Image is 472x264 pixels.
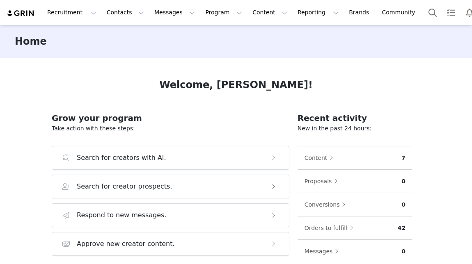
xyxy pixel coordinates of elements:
h3: Search for creators with AI. [77,153,166,163]
a: Tasks [442,3,460,22]
button: Recruitment [42,3,101,22]
button: Content [247,3,292,22]
h3: Search for creator prospects. [77,182,172,191]
p: 0 [401,177,406,186]
h1: Welcome, [PERSON_NAME]! [159,77,313,92]
p: 0 [401,200,406,209]
button: Messages [149,3,200,22]
p: Take action with these steps: [52,124,289,133]
button: Content [304,151,338,164]
p: 7 [401,154,406,162]
p: 42 [398,224,406,232]
button: Search [424,3,442,22]
button: Reporting [293,3,344,22]
button: Respond to new messages. [52,203,289,227]
button: Search for creators with AI. [52,146,289,170]
img: grin logo [7,9,35,17]
h3: Home [15,34,47,49]
h2: Recent activity [298,112,412,124]
button: Messages [304,245,343,258]
a: Brands [344,3,376,22]
button: Proposals [304,175,342,188]
p: 0 [401,247,406,256]
button: Program [200,3,247,22]
button: Search for creator prospects. [52,175,289,198]
a: Community [377,3,424,22]
h3: Respond to new messages. [77,210,167,220]
button: Contacts [102,3,149,22]
h2: Grow your program [52,112,289,124]
button: Conversions [304,198,350,211]
button: Approve new creator content. [52,232,289,256]
p: New in the past 24 hours: [298,124,412,133]
h3: Approve new creator content. [77,239,175,249]
button: Orders to fulfill [304,221,357,234]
